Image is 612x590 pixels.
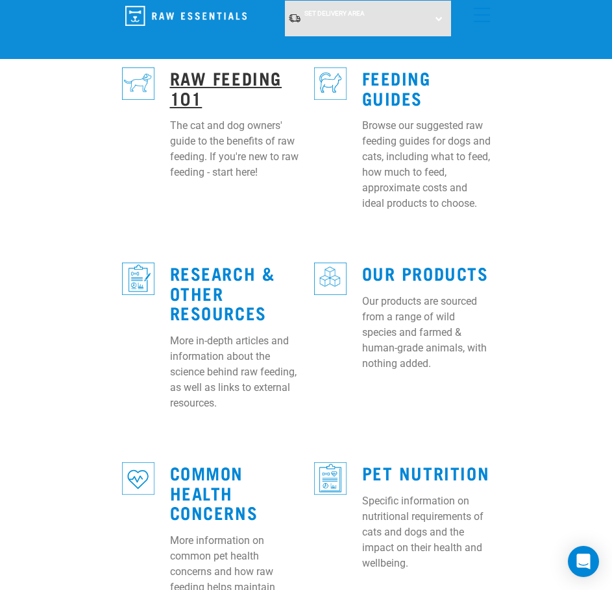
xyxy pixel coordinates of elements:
[122,67,154,100] img: re-icons-dog3-sq-blue.png
[170,73,282,102] a: Raw Feeding 101
[362,493,491,571] p: Specific information on nutritional requirements of cats and dogs and the impact on their health ...
[362,73,431,102] a: Feeding Guides
[362,294,491,372] p: Our products are sourced from a range of wild species and farmed & human-grade animals, with noth...
[125,6,247,26] img: Raw Essentials Logo
[568,546,599,577] div: Open Intercom Messenger
[362,467,490,477] a: Pet Nutrition
[362,118,491,211] p: Browse our suggested raw feeding guides for dogs and cats, including what to feed, how much to fe...
[288,13,301,23] img: van-moving.png
[122,462,154,495] img: re-icons-heart-sq-blue.png
[170,467,258,517] a: Common Health Concerns
[314,67,347,100] img: re-icons-cat2-sq-blue.png
[304,10,365,17] span: Set Delivery Area
[314,462,347,495] img: re-icons-healthcheck3-sq-blue.png
[314,263,347,295] img: re-icons-cubes2-sq-blue.png
[122,263,154,295] img: re-icons-healthcheck1-sq-blue.png
[170,268,275,317] a: Research & Other Resources
[170,118,299,180] p: The cat and dog owners' guide to the benefits of raw feeding. If you're new to raw feeding - star...
[362,268,489,277] a: Our Products
[170,333,299,411] p: More in-depth articles and information about the science behind raw feeding, as well as links to ...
